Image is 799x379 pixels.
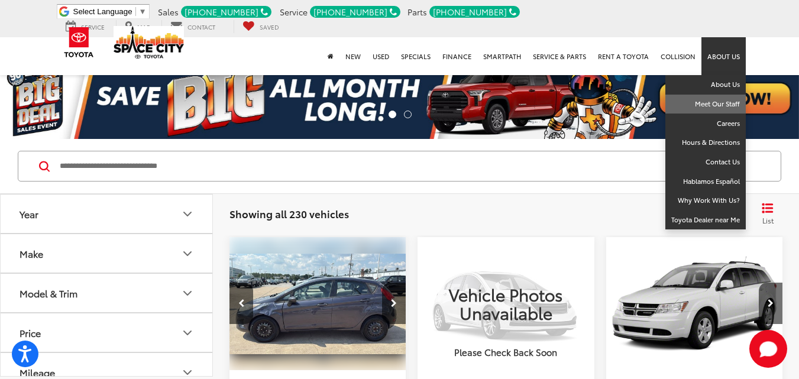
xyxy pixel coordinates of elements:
button: MakeMake [1,234,214,273]
button: List View [753,202,782,226]
div: Price [20,327,41,338]
svg: Start Chat [749,330,787,368]
a: Collision [655,37,701,75]
img: 2013 Ford Fiesta S [229,237,407,371]
span: Showing all 230 vehicles [229,206,349,221]
span: Select Language [73,7,132,16]
button: Next image [382,283,406,324]
button: Model & TrimModel & Trim [1,274,214,312]
a: 2012 Dodge Journey SXT2012 Dodge Journey SXT2012 Dodge Journey SXT2012 Dodge Journey SXT [606,237,784,370]
img: Vehicle Photos Unavailable Please Check Back Soon [418,237,594,370]
a: 2013 Ford Fiesta S2013 Ford Fiesta S2013 Ford Fiesta S2013 Ford Fiesta S [229,237,407,370]
button: Toggle Chat Window [749,330,787,368]
div: 2012 Dodge Journey SXT 0 [606,237,784,370]
a: About Us [701,37,746,75]
a: Contact [161,20,224,33]
span: Parts [407,6,427,18]
div: Mileage [20,367,55,378]
div: Year [20,208,38,219]
div: Price [180,326,195,340]
button: Next image [759,283,782,324]
button: PricePrice [1,313,214,352]
a: VIEW_DETAILS [418,237,594,370]
span: List [762,215,774,225]
div: Model & Trim [180,286,195,300]
a: Service & Parts [527,37,592,75]
a: Toyota Dealer near Me [665,210,746,229]
span: ▼ [139,7,147,16]
div: Make [20,248,43,259]
a: Why Work With Us? [665,191,746,210]
div: Make [180,247,195,261]
a: My Saved Vehicles [234,20,288,33]
a: Contact Us [665,153,746,172]
div: Model & Trim [20,287,77,299]
div: [PHONE_NUMBER] [429,6,520,18]
img: 2012 Dodge Journey SXT [606,237,784,371]
button: Previous image [229,283,253,324]
a: Map [116,20,159,33]
span: ​ [135,7,136,16]
span: Saved [260,22,279,31]
a: Select Language​ [73,7,147,16]
div: Year [180,207,195,221]
a: Hablamos Español [665,172,746,192]
a: Rent a Toyota [592,37,655,75]
a: Service [57,20,114,33]
a: Meet Our Staff [665,95,746,114]
a: Careers [665,114,746,134]
span: Contact [187,22,215,31]
a: About Us [665,75,746,95]
a: Finance [436,37,477,75]
a: SmartPath [477,37,527,75]
img: Space City Toyota [114,26,185,59]
a: Specials [395,37,436,75]
input: Search by Make, Model, or Keyword [59,152,707,180]
span: Service [280,6,308,18]
div: [PHONE_NUMBER] [310,6,400,18]
div: 2013 Ford Fiesta S 3 [229,237,407,370]
a: Hours & Directions [665,133,746,153]
img: Toyota [57,23,101,61]
a: Used [367,37,395,75]
div: [PHONE_NUMBER] [181,6,271,18]
button: YearYear [1,195,214,233]
a: Home [322,37,339,75]
a: New [339,37,367,75]
span: Sales [158,6,179,18]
